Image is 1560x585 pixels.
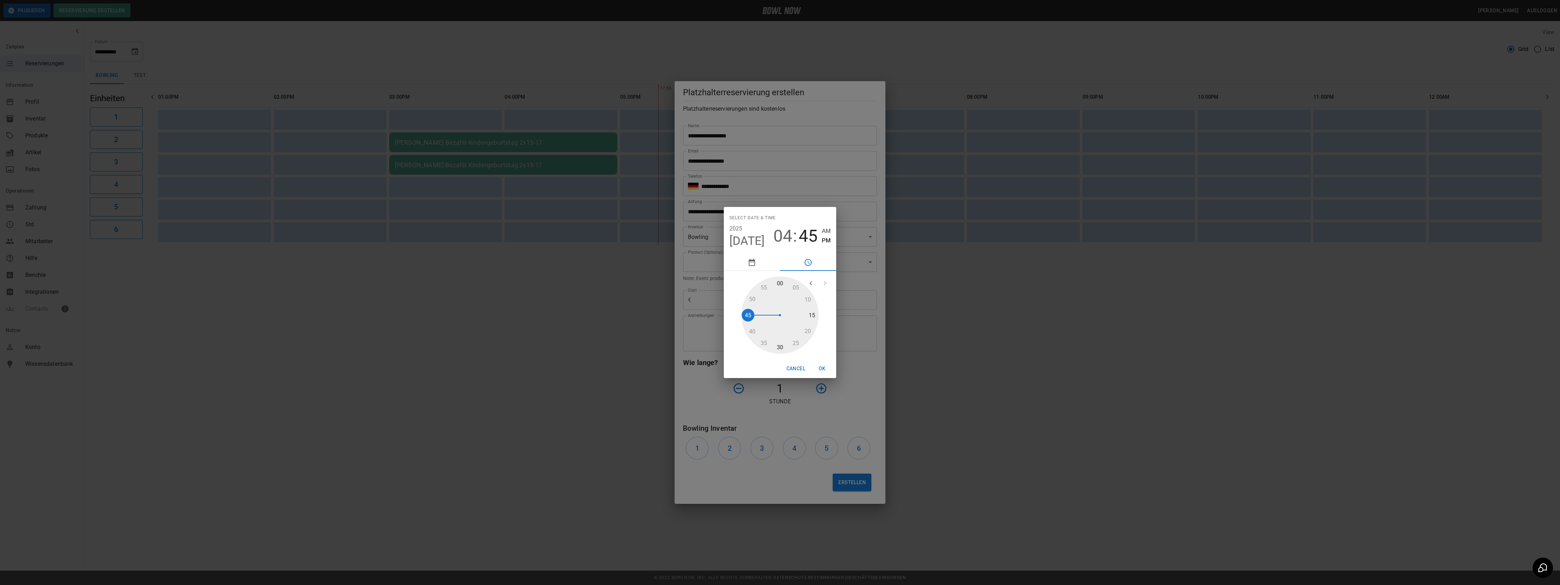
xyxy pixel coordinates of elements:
[724,254,780,271] button: pick date
[773,226,792,246] button: 04
[811,362,833,375] button: OK
[729,234,765,248] button: [DATE]
[780,254,836,271] button: pick time
[804,276,818,290] button: open previous view
[729,224,742,234] button: 2025
[729,213,776,224] span: Select date & time
[784,362,808,375] button: Cancel
[822,236,831,245] button: PM
[799,226,818,246] button: 45
[793,226,797,246] span: :
[822,226,831,236] button: AM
